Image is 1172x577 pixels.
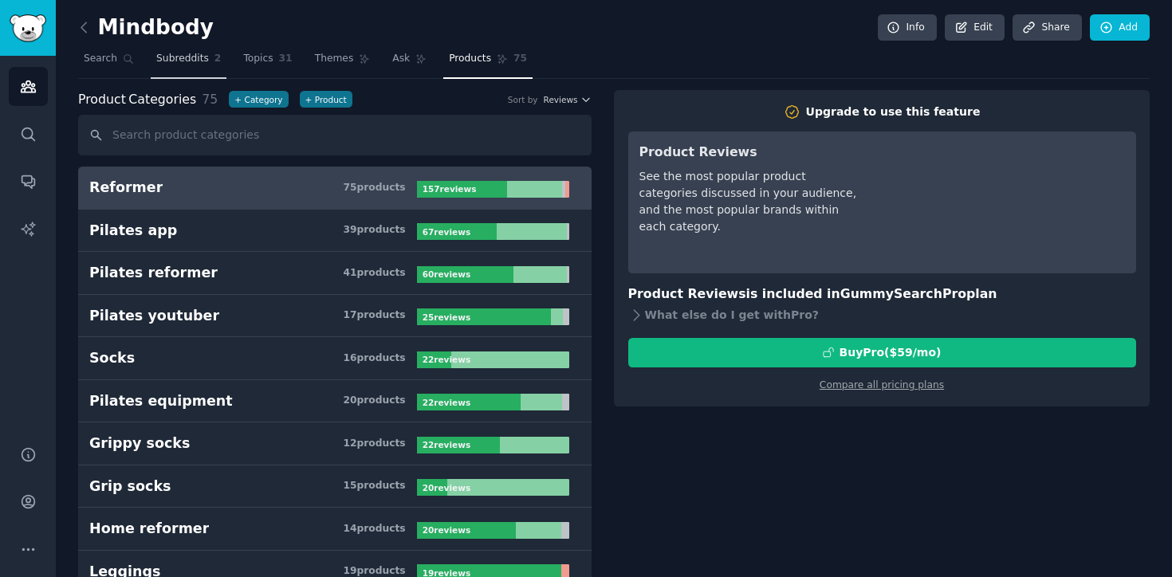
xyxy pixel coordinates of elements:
[78,465,592,508] a: Grip socks15products20reviews
[343,351,405,366] div: 16 product s
[78,210,592,253] a: Pilates app39products67reviews
[238,46,297,79] a: Topics31
[820,379,944,391] a: Compare all pricing plans
[343,479,405,493] div: 15 product s
[423,184,477,194] b: 157 review s
[639,143,863,163] h3: Product Reviews
[279,52,293,66] span: 31
[89,519,209,539] div: Home reformer
[343,266,405,281] div: 41 product s
[89,178,163,198] div: Reformer
[639,168,863,235] div: See the most popular product categories discussed in your audience, and the most popular brands w...
[840,286,966,301] span: GummySearch Pro
[89,391,233,411] div: Pilates equipment
[84,52,117,66] span: Search
[840,344,942,361] div: Buy Pro ($ 59 /mo )
[229,91,288,108] button: +Category
[449,52,491,66] span: Products
[544,94,578,105] span: Reviews
[78,295,592,338] a: Pilates youtuber17products25reviews
[78,508,592,551] a: Home reformer14products20reviews
[878,14,937,41] a: Info
[423,398,470,407] b: 22 review s
[443,46,533,79] a: Products75
[202,92,218,107] span: 75
[423,355,470,364] b: 22 review s
[10,14,46,42] img: GummySearch logo
[89,306,219,326] div: Pilates youtuber
[78,167,592,210] a: Reformer75products157reviews
[423,483,470,493] b: 20 review s
[423,312,470,322] b: 25 review s
[243,52,273,66] span: Topics
[234,94,242,105] span: +
[156,52,209,66] span: Subreddits
[89,477,171,497] div: Grip socks
[78,380,592,423] a: Pilates equipment20products22reviews
[1090,14,1150,41] a: Add
[300,91,352,108] button: +Product
[544,94,592,105] button: Reviews
[423,269,470,279] b: 60 review s
[78,15,214,41] h2: Mindbody
[343,437,405,451] div: 12 product s
[945,14,1005,41] a: Edit
[628,304,1136,327] div: What else do I get with Pro ?
[806,104,981,120] div: Upgrade to use this feature
[387,46,432,79] a: Ask
[78,46,140,79] a: Search
[343,223,405,237] div: 39 product s
[78,422,592,465] a: Grippy socks12products22reviews
[315,52,354,66] span: Themes
[423,525,470,535] b: 20 review s
[343,394,405,408] div: 20 product s
[78,90,196,110] span: Categories
[508,94,538,105] div: Sort by
[214,52,222,66] span: 2
[78,115,592,155] input: Search product categories
[343,181,405,195] div: 75 product s
[78,90,126,110] span: Product
[628,285,1136,304] h3: Product Reviews is included in plan
[343,308,405,323] div: 17 product s
[423,227,470,237] b: 67 review s
[423,440,470,449] b: 22 review s
[89,221,177,241] div: Pilates app
[151,46,226,79] a: Subreddits2
[343,522,405,536] div: 14 product s
[628,338,1136,367] button: BuyPro($59/mo)
[392,52,410,66] span: Ask
[78,252,592,295] a: Pilates reformer41products60reviews
[513,52,527,66] span: 75
[89,434,190,453] div: Grippy socks
[89,263,218,283] div: Pilates reformer
[309,46,376,79] a: Themes
[305,94,313,105] span: +
[78,337,592,380] a: Socks16products22reviews
[1013,14,1081,41] a: Share
[89,348,135,368] div: Socks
